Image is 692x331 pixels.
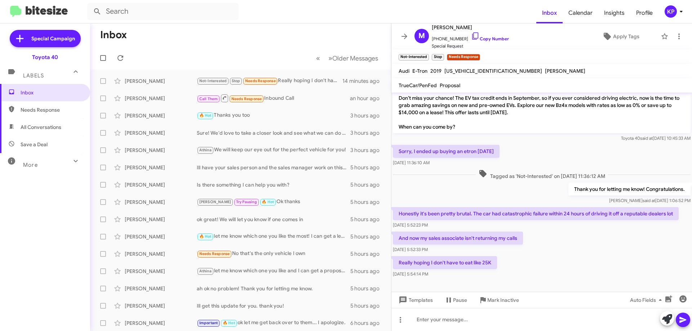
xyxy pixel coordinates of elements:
[393,271,428,277] span: [DATE] 5:54:14 PM
[199,269,212,273] span: Athina
[453,294,467,307] span: Pause
[199,200,231,204] span: [PERSON_NAME]
[640,135,653,141] span: said at
[125,233,197,240] div: [PERSON_NAME]
[350,302,385,309] div: 5 hours ago
[328,54,332,63] span: »
[350,268,385,275] div: 5 hours ago
[393,160,430,165] span: [DATE] 11:36:10 AM
[125,250,197,258] div: [PERSON_NAME]
[430,68,442,74] span: 2019
[197,146,350,154] div: We will keep our eye out for the perfect vehicle for you!
[350,129,385,137] div: 3 hours ago
[199,148,212,152] span: Athina
[350,112,385,119] div: 3 hours ago
[125,268,197,275] div: [PERSON_NAME]
[621,135,691,141] span: Toyota 40 [DATE] 10:45:33 AM
[197,181,350,188] div: Is there something I can help you with?
[630,294,665,307] span: Auto Fields
[197,285,350,292] div: ah ok no problem! Thank you for letting me know.
[125,129,197,137] div: [PERSON_NAME]
[393,222,428,228] span: [DATE] 5:52:23 PM
[199,251,230,256] span: Needs Response
[630,3,658,23] a: Profile
[598,3,630,23] a: Insights
[231,97,262,101] span: Needs Response
[199,321,218,325] span: Important
[10,30,81,47] a: Special Campaign
[312,51,382,66] nav: Page navigation example
[350,95,385,102] div: an hour ago
[536,3,563,23] a: Inbox
[199,113,212,118] span: 🔥 Hot
[332,54,378,62] span: Older Messages
[87,3,239,20] input: Search
[350,198,385,206] div: 5 hours ago
[21,141,48,148] span: Save a Deal
[350,164,385,171] div: 5 hours ago
[197,198,350,206] div: Ok thanks
[125,216,197,223] div: [PERSON_NAME]
[393,232,523,245] p: And now my sales associate isn't returning my calls
[613,30,639,43] span: Apply Tags
[197,94,350,103] div: Inbound Call
[350,233,385,240] div: 5 hours ago
[197,302,350,309] div: Ill get this update for you. thank you!
[125,95,197,102] div: [PERSON_NAME]
[432,32,509,43] span: [PHONE_NUMBER]
[563,3,598,23] a: Calendar
[125,112,197,119] div: [PERSON_NAME]
[393,256,497,269] p: Really hoping I don't have to eat like 25K
[399,68,409,74] span: Audi
[397,294,433,307] span: Templates
[232,79,240,83] span: Stop
[245,79,276,83] span: Needs Response
[23,72,44,79] span: Labels
[197,267,350,275] div: let me know which one you like and I can get a proposal together for you. The lease option is ama...
[412,68,427,74] span: E-Tron
[393,145,500,158] p: Sorry, I ended up buying an etron [DATE]
[658,5,684,18] button: KP
[393,207,679,220] p: Honestly it's been pretty brutal. The car had catastrophic failure within 24 hours of driving it ...
[32,54,58,61] div: Toyota 40
[236,200,257,204] span: Try Pausing
[665,5,677,18] div: KP
[197,319,350,327] div: ok let me get back over to them... I apologize.
[350,250,385,258] div: 5 hours ago
[391,294,439,307] button: Templates
[643,198,655,203] span: said at
[393,70,691,133] p: Hi [PERSON_NAME] it's [PERSON_NAME], Internet Director at Ourisman Toyota 40. Thanks again for re...
[568,183,691,196] p: Thank you for letting me know! Congratulations.
[199,97,218,101] span: Call Them
[197,164,350,171] div: Ill have your sales person and the sales manager work on this for you!
[197,129,350,137] div: Sure! We'd love to take a closer look and see what we can do for you. If you have some time to sw...
[399,82,437,89] span: TrueCar/PenFed
[21,106,82,113] span: Needs Response
[197,111,350,120] div: Thanks you too
[23,162,38,168] span: More
[350,216,385,223] div: 5 hours ago
[393,247,428,252] span: [DATE] 5:52:33 PM
[324,51,382,66] button: Next
[197,250,350,258] div: No that's the only vehicle I own
[432,54,444,61] small: Stop
[125,77,197,85] div: [PERSON_NAME]
[21,89,82,96] span: Inbox
[197,232,350,241] div: let me know which one you like the most! I can get a lease quote over to you
[444,68,542,74] span: [US_VEHICLE_IDENTIFICATION_NUMBER]
[584,30,657,43] button: Apply Tags
[316,54,320,63] span: «
[21,124,61,131] span: All Conversations
[125,181,197,188] div: [PERSON_NAME]
[197,77,342,85] div: Really hoping I don't have to eat like 25K
[350,181,385,188] div: 5 hours ago
[342,77,385,85] div: 14 minutes ago
[197,216,350,223] div: ok great! We will let you know if one comes in
[125,198,197,206] div: [PERSON_NAME]
[473,294,525,307] button: Mark Inactive
[609,198,691,203] span: [PERSON_NAME] [DATE] 1:06:52 PM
